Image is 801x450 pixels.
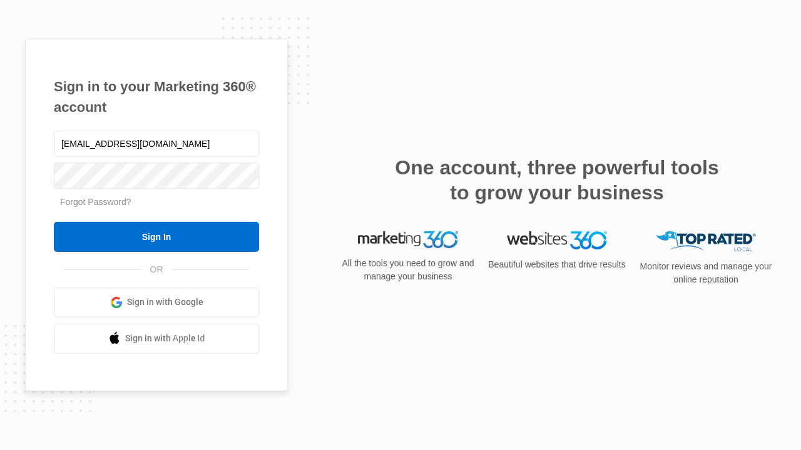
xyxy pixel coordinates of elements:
[60,197,131,207] a: Forgot Password?
[127,296,203,309] span: Sign in with Google
[54,76,259,117] h1: Sign in to your Marketing 360® account
[507,231,607,249] img: Websites 360
[54,131,259,157] input: Email
[391,155,723,205] h2: One account, three powerful tools to grow your business
[125,332,205,345] span: Sign in with Apple Id
[141,263,172,276] span: OR
[54,287,259,317] a: Sign in with Google
[358,231,458,249] img: Marketing 360
[636,260,776,286] p: Monitor reviews and manage your online reputation
[54,222,259,252] input: Sign In
[338,257,478,283] p: All the tools you need to grow and manage your business
[54,324,259,354] a: Sign in with Apple Id
[656,231,756,252] img: Top Rated Local
[487,258,627,271] p: Beautiful websites that drive results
